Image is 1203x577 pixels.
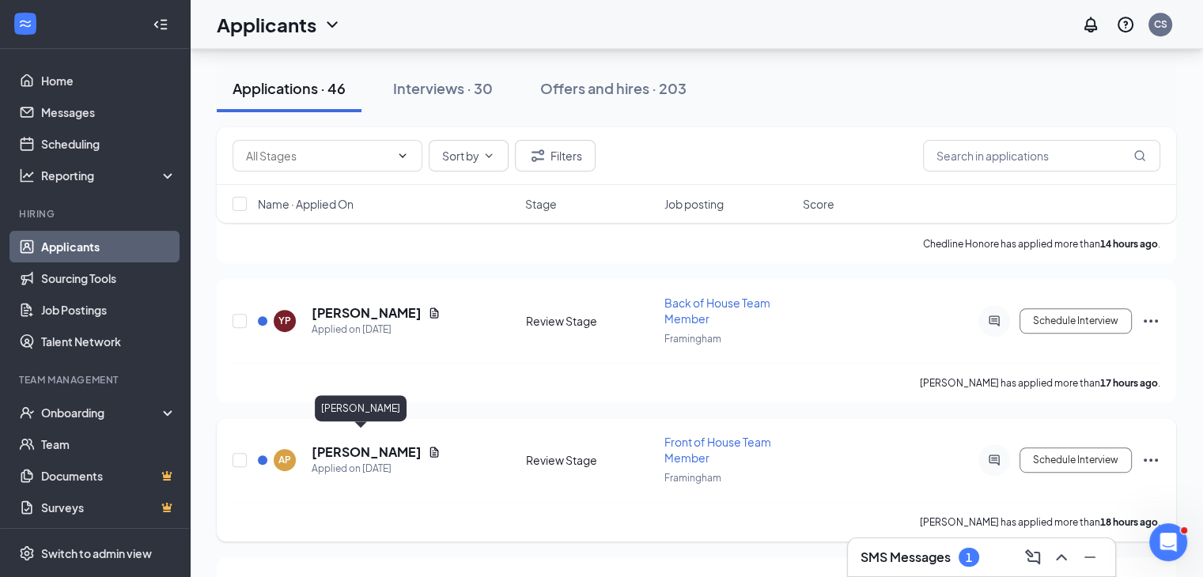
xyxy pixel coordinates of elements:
svg: QuestionInfo [1116,15,1135,34]
a: Team [41,428,176,460]
svg: ChevronDown [482,149,495,162]
a: DocumentsCrown [41,460,176,492]
div: Review Stage [526,313,655,329]
a: SurveysCrown [41,492,176,523]
svg: MagnifyingGlass [1133,149,1146,162]
div: 1 [966,551,972,564]
span: Job posting [664,196,724,212]
div: Hiring [19,207,173,221]
div: Team Management [19,373,173,387]
svg: Ellipses [1141,451,1160,470]
a: Sourcing Tools [41,262,176,294]
p: [PERSON_NAME] has applied more than . [920,376,1160,390]
a: Scheduling [41,128,176,160]
input: Search in applications [923,140,1160,172]
svg: ChevronUp [1052,548,1071,567]
h3: SMS Messages [861,549,951,566]
svg: ActiveChat [985,315,1004,327]
svg: Settings [19,545,35,561]
div: [PERSON_NAME] [315,395,407,421]
div: Review Stage [526,452,655,468]
p: [PERSON_NAME] has applied more than . [920,515,1160,529]
svg: ChevronDown [323,15,342,34]
button: ComposeMessage [1020,545,1046,570]
div: Onboarding [41,405,163,420]
b: 18 hours ago [1100,516,1158,528]
h1: Applicants [217,11,316,38]
span: Front of House Team Member [664,435,771,465]
button: Schedule Interview [1020,447,1132,473]
svg: Minimize [1080,548,1099,567]
a: Home [41,65,176,96]
svg: Document [428,446,441,458]
svg: Notifications [1081,15,1100,34]
span: Name · Applied On [258,196,354,212]
div: Applied on [DATE] [312,461,441,477]
svg: Ellipses [1141,311,1160,330]
span: Sort by [442,150,479,161]
span: Score [803,196,834,212]
p: Chedline Honore has applied more than . [923,237,1160,251]
span: Framingham [664,333,721,345]
div: YP [278,314,291,327]
a: Job Postings [41,294,176,326]
div: CS [1154,17,1167,31]
div: Switch to admin view [41,545,152,561]
a: Messages [41,96,176,128]
h5: [PERSON_NAME] [312,304,422,322]
a: Applicants [41,231,176,262]
iframe: Intercom live chat [1149,523,1187,561]
div: Offers and hires · 203 [540,78,687,98]
div: Applications · 46 [233,78,346,98]
div: Reporting [41,168,177,183]
div: Applied on [DATE] [312,322,441,338]
a: Talent Network [41,326,176,357]
input: All Stages [246,147,390,164]
span: Framingham [664,472,721,484]
svg: ActiveChat [985,454,1004,466]
button: Minimize [1077,545,1103,570]
svg: Document [428,307,441,319]
button: Filter Filters [515,140,596,172]
span: Stage [525,196,557,212]
button: Sort byChevronDown [429,140,509,172]
svg: UserCheck [19,405,35,420]
svg: WorkstreamLogo [17,16,33,32]
svg: Analysis [19,168,35,183]
svg: Collapse [153,17,168,32]
div: AP [278,453,291,466]
b: 14 hours ago [1100,238,1158,250]
span: Back of House Team Member [664,296,770,326]
b: 17 hours ago [1100,377,1158,389]
h5: [PERSON_NAME] [312,443,422,461]
button: ChevronUp [1049,545,1074,570]
div: Interviews · 30 [393,78,493,98]
svg: ChevronDown [396,149,409,162]
svg: Filter [528,146,547,165]
svg: ComposeMessage [1023,548,1042,567]
button: Schedule Interview [1020,308,1132,334]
